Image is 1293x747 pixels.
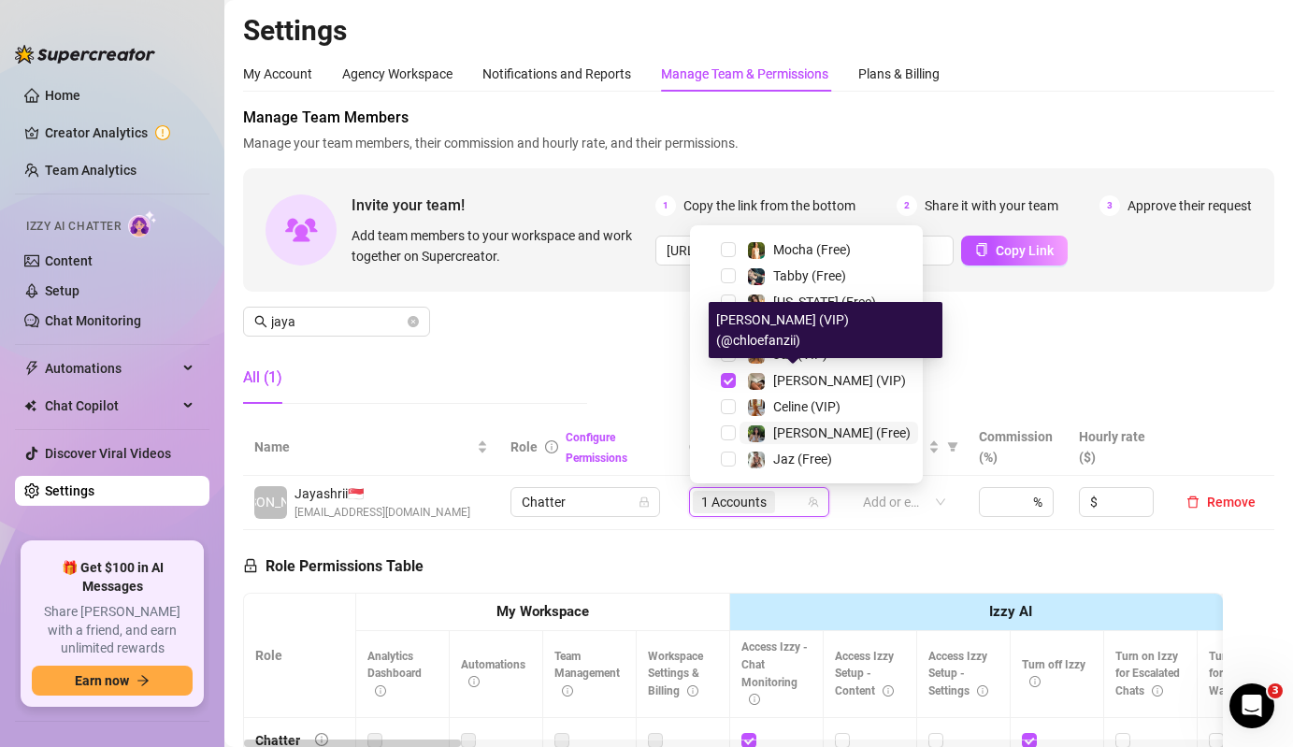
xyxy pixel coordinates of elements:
div: [PERSON_NAME] (VIP) (@chloefanzii) [709,302,942,358]
span: Role [510,439,538,454]
span: 🎁 Get $100 in AI Messages [32,559,193,596]
span: filter [943,433,962,461]
span: filter [947,441,958,453]
div: My Account [243,64,312,84]
span: info-circle [375,685,386,697]
a: Chat Monitoring [45,313,141,328]
span: info-circle [687,685,698,697]
span: Share it with your team [925,195,1058,216]
span: info-circle [562,685,573,697]
img: Chloe (VIP) [748,373,765,390]
a: Content [45,253,93,268]
img: Georgia (Free) [748,294,765,311]
a: Home [45,88,80,103]
span: Add team members to your workspace and work together on Supercreator. [352,225,648,266]
a: Configure Permissions [566,431,627,465]
th: Name [243,419,499,476]
span: lock [639,496,650,508]
th: Commission (%) [968,419,1068,476]
img: Mocha (Free) [748,242,765,259]
th: Hourly rate ($) [1068,419,1168,476]
span: info-circle [977,685,988,697]
span: 3 [1268,683,1283,698]
div: Notifications and Reports [482,64,631,84]
span: Chatter [522,488,649,516]
span: [PERSON_NAME] [221,492,321,512]
span: Workspace Settings & Billing [648,650,703,698]
span: Turn on Izzy for Time Wasters [1209,650,1271,698]
strong: Izzy AI [989,603,1032,620]
span: Copy the link from the bottom [683,195,855,216]
img: logo-BBDzfeDw.svg [15,45,155,64]
span: team [808,496,819,508]
span: Select tree node [721,242,736,257]
button: Remove [1179,491,1263,513]
input: Search members [271,311,404,332]
span: Select tree node [721,268,736,283]
span: Analytics Dashboard [367,650,422,698]
span: Automations [45,353,178,383]
span: Mocha (Free) [773,242,851,257]
h5: Role Permissions Table [243,555,424,578]
span: Tabby (Free) [773,268,846,283]
span: info-circle [545,440,558,453]
a: Settings [45,483,94,498]
span: 1 Accounts [701,492,767,512]
span: Jayashrii 🇸🇬 [295,483,470,504]
span: Jaz (Free) [773,452,832,467]
button: Earn nowarrow-right [32,666,193,696]
button: Copy Link [961,236,1068,266]
span: 1 [655,195,676,216]
span: Celine (VIP) [773,399,840,414]
img: Tabby (Free) [748,268,765,285]
strong: My Workspace [496,603,589,620]
span: info-circle [315,733,328,746]
span: Select tree node [721,399,736,414]
img: Celine (VIP) [748,399,765,416]
span: delete [1186,496,1200,509]
span: [US_STATE] (Free) [773,294,876,309]
span: arrow-right [136,674,150,687]
span: [EMAIL_ADDRESS][DOMAIN_NAME] [295,504,470,522]
img: Chloe (Free) [748,425,765,442]
span: Invite your team! [352,194,655,217]
th: Role [244,594,356,718]
span: Turn off Izzy [1022,658,1085,689]
span: Remove [1207,495,1256,510]
span: Share [PERSON_NAME] with a friend, and earn unlimited rewards [32,603,193,658]
span: Access Izzy - Chat Monitoring [741,640,808,707]
span: Select tree node [721,373,736,388]
span: Team Management [554,650,620,698]
span: info-circle [1029,676,1041,687]
span: thunderbolt [24,361,39,376]
a: Discover Viral Videos [45,446,171,461]
span: Select tree node [721,425,736,440]
span: info-circle [1152,685,1163,697]
span: Manage your team members, their commission and hourly rate, and their permissions. [243,133,1274,153]
img: Chat Copilot [24,399,36,412]
span: Automations [461,658,525,689]
img: Jaz (Free) [748,452,765,468]
div: Plans & Billing [858,64,940,84]
span: [PERSON_NAME] (VIP) [773,373,906,388]
span: Manage Team Members [243,107,1274,129]
span: info-circle [749,694,760,705]
span: Turn on Izzy for Escalated Chats [1115,650,1180,698]
span: Izzy AI Chatter [26,218,121,236]
span: Earn now [75,673,129,688]
span: search [254,315,267,328]
h2: Settings [243,13,1274,49]
button: close-circle [408,316,419,327]
iframe: Intercom live chat [1229,683,1274,728]
span: Select tree node [721,452,736,467]
span: Access Izzy Setup - Settings [928,650,988,698]
span: Copy Link [996,243,1054,258]
span: Select tree node [721,294,736,309]
div: Agency Workspace [342,64,453,84]
span: [PERSON_NAME] (Free) [773,425,911,440]
span: Creator accounts [689,437,812,457]
span: info-circle [468,676,480,687]
span: Chat Copilot [45,391,178,421]
span: copy [975,243,988,256]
